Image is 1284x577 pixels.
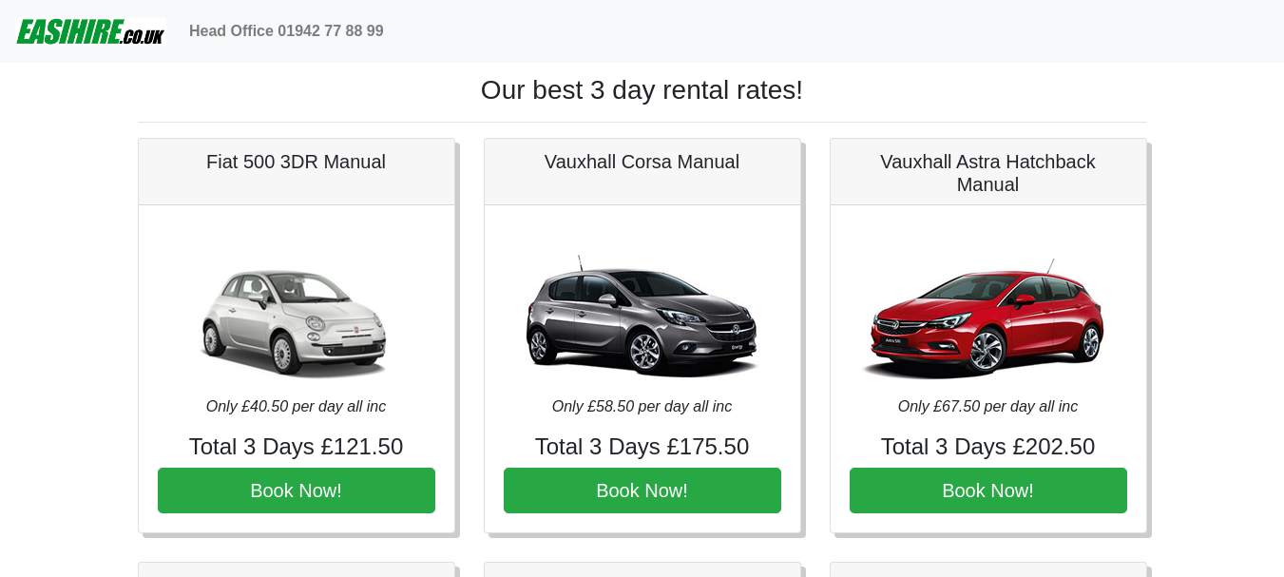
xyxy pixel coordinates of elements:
[158,433,435,461] h4: Total 3 Days £121.50
[504,433,781,461] h4: Total 3 Days £175.50
[855,224,1121,395] img: Vauxhall Astra Hatchback Manual
[206,398,386,414] i: Only £40.50 per day all inc
[504,150,781,173] h5: Vauxhall Corsa Manual
[189,23,384,39] b: Head Office 01942 77 88 99
[504,468,781,513] button: Book Now!
[158,468,435,513] button: Book Now!
[182,12,392,50] a: Head Office 01942 77 88 99
[509,224,776,395] img: Vauxhall Corsa Manual
[898,398,1078,414] i: Only £67.50 per day all inc
[163,224,430,395] img: Fiat 500 3DR Manual
[552,398,732,414] i: Only £58.50 per day all inc
[158,150,435,173] h5: Fiat 500 3DR Manual
[850,468,1127,513] button: Book Now!
[850,433,1127,461] h4: Total 3 Days £202.50
[15,12,166,50] img: easihire_logo_small.png
[138,74,1147,106] h1: Our best 3 day rental rates!
[850,150,1127,196] h5: Vauxhall Astra Hatchback Manual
